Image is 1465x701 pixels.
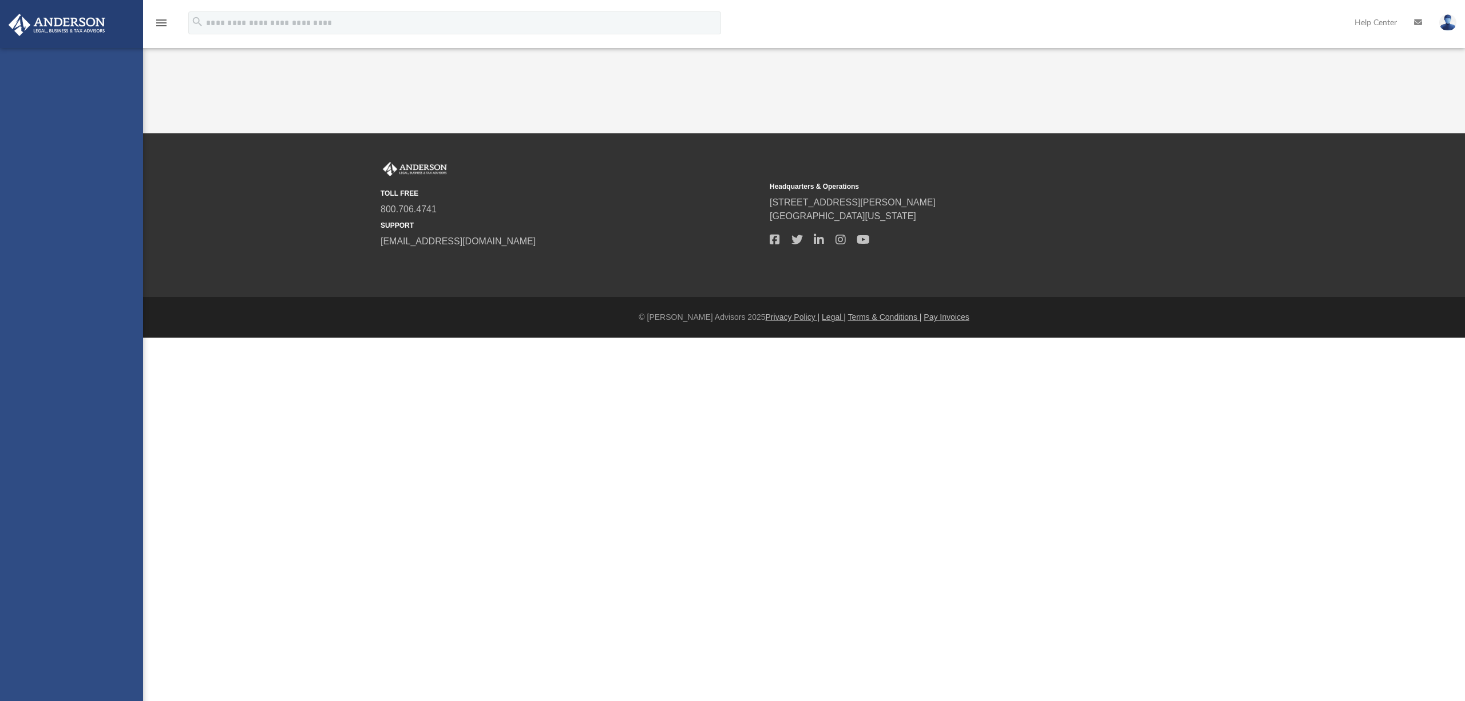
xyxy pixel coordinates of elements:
[155,22,168,30] a: menu
[924,312,969,322] a: Pay Invoices
[770,211,916,221] a: [GEOGRAPHIC_DATA][US_STATE]
[381,220,762,231] small: SUPPORT
[143,311,1465,323] div: © [PERSON_NAME] Advisors 2025
[770,197,936,207] a: [STREET_ADDRESS][PERSON_NAME]
[766,312,820,322] a: Privacy Policy |
[381,204,437,214] a: 800.706.4741
[5,14,109,36] img: Anderson Advisors Platinum Portal
[155,16,168,30] i: menu
[381,162,449,177] img: Anderson Advisors Platinum Portal
[191,15,204,28] i: search
[848,312,922,322] a: Terms & Conditions |
[770,181,1151,192] small: Headquarters & Operations
[381,188,762,199] small: TOLL FREE
[1439,14,1456,31] img: User Pic
[381,236,536,246] a: [EMAIL_ADDRESS][DOMAIN_NAME]
[822,312,846,322] a: Legal |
